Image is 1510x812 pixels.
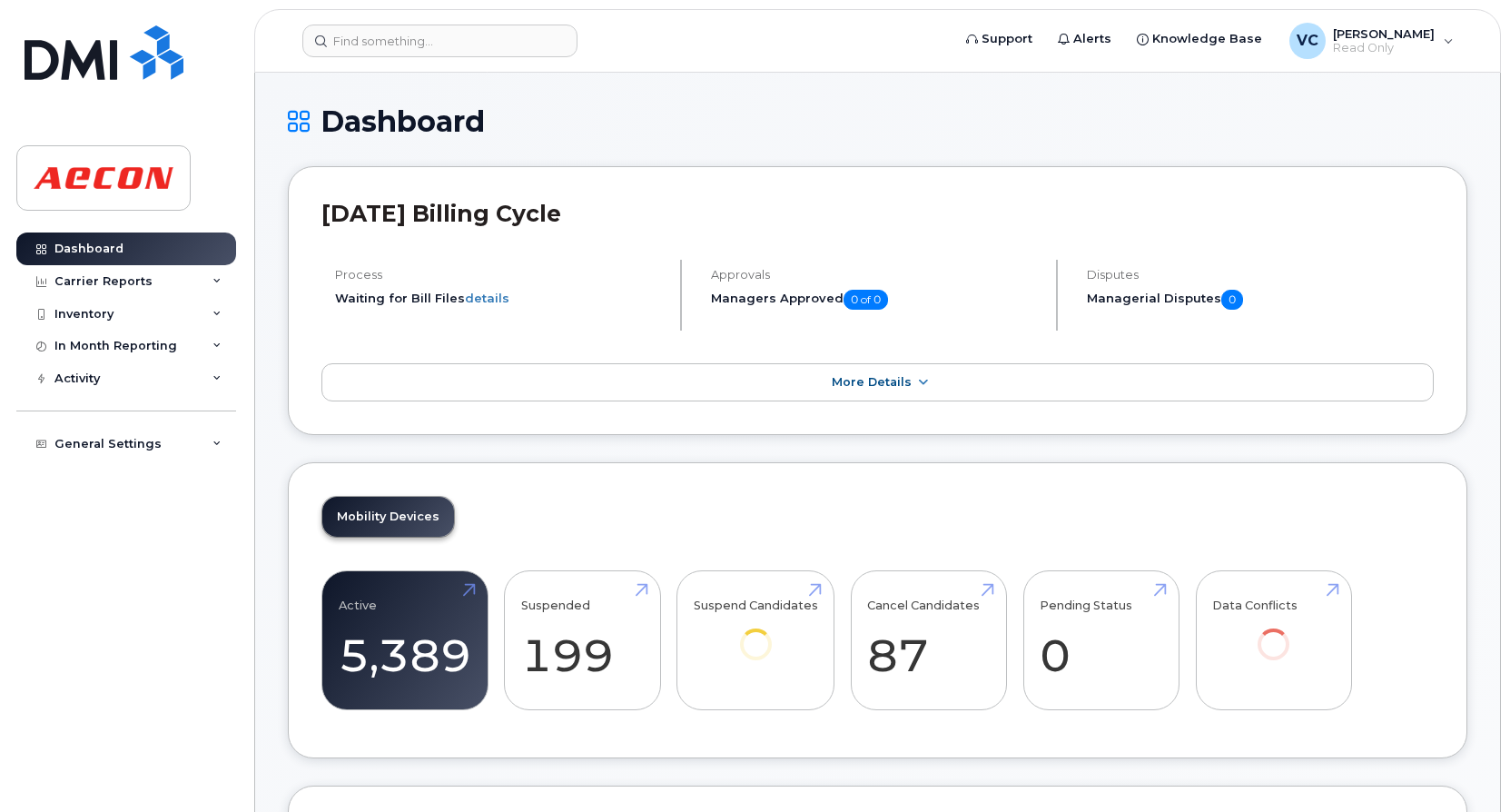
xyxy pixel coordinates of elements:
[335,268,665,282] h4: Process
[322,497,454,537] a: Mobility Devices
[1087,268,1434,282] h4: Disputes
[867,580,990,700] a: Cancel Candidates 87
[1221,290,1243,310] span: 0
[321,200,1434,227] h2: [DATE] Billing Cycle
[465,291,509,305] a: details
[1040,580,1162,700] a: Pending Status 0
[1087,290,1434,310] h5: Managerial Disputes
[694,580,818,685] a: Suspend Candidates
[335,290,665,307] li: Waiting for Bill Files
[339,580,471,700] a: Active 5,389
[832,375,912,389] span: More Details
[1212,580,1335,685] a: Data Conflicts
[711,290,1041,310] h5: Managers Approved
[521,580,644,700] a: Suspended 199
[711,268,1041,282] h4: Approvals
[844,290,888,310] span: 0 of 0
[288,105,1467,137] h1: Dashboard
